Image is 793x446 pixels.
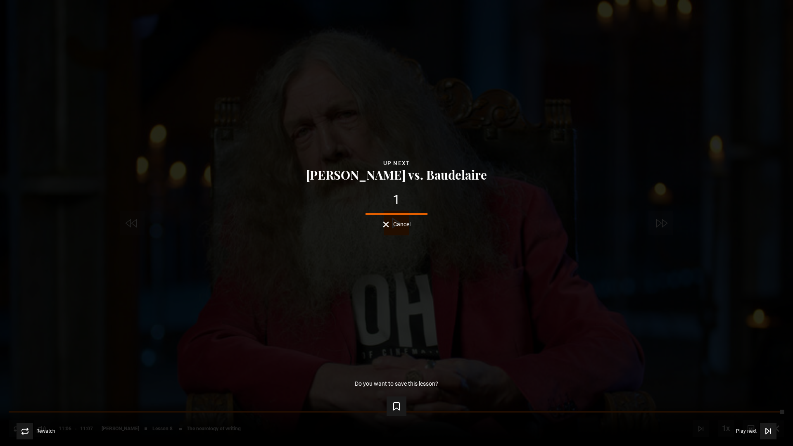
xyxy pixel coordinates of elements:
[304,168,489,181] button: [PERSON_NAME] vs. Baudelaire
[17,423,55,439] button: Rewatch
[36,429,55,434] span: Rewatch
[736,423,776,439] button: Play next
[393,221,411,227] span: Cancel
[13,159,780,168] div: Up next
[383,221,411,228] button: Cancel
[736,429,757,434] span: Play next
[13,193,780,206] div: 1
[355,381,438,387] p: Do you want to save this lesson?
